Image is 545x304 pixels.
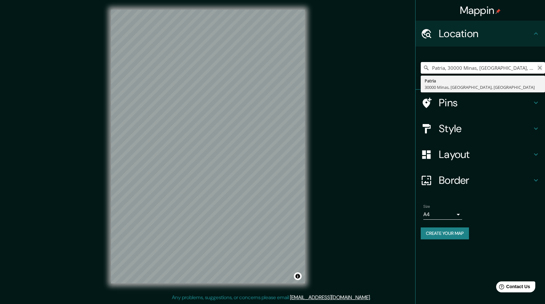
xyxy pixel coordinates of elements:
[421,227,469,239] button: Create your map
[372,294,373,301] div: .
[439,27,532,40] h4: Location
[172,294,371,301] p: Any problems, suggestions, or concerns please email .
[439,96,532,109] h4: Pins
[495,9,501,14] img: pin-icon.png
[460,4,501,17] h4: Mappin
[294,272,302,280] button: Toggle attribution
[423,204,430,209] label: Size
[439,148,532,161] h4: Layout
[421,62,545,74] input: Pick your city or area
[416,116,545,142] div: Style
[416,21,545,47] div: Location
[425,78,541,84] div: Patria
[416,167,545,193] div: Border
[439,174,532,187] h4: Border
[425,84,541,90] div: 30000 Minas, [GEOGRAPHIC_DATA], [GEOGRAPHIC_DATA]
[423,209,462,220] div: A4
[111,10,305,283] canvas: Map
[290,294,370,301] a: [EMAIL_ADDRESS][DOMAIN_NAME]
[537,64,542,70] button: Clear
[439,122,532,135] h4: Style
[487,279,538,297] iframe: Help widget launcher
[416,142,545,167] div: Layout
[371,294,372,301] div: .
[416,90,545,116] div: Pins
